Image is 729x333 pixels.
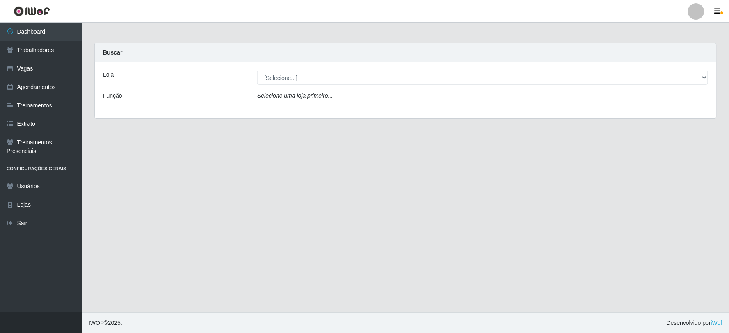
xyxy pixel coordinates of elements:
[89,319,104,326] span: IWOF
[103,71,114,79] label: Loja
[257,92,333,99] i: Selecione uma loja primeiro...
[89,319,122,327] span: © 2025 .
[667,319,722,327] span: Desenvolvido por
[14,6,50,16] img: CoreUI Logo
[711,319,722,326] a: iWof
[103,91,122,100] label: Função
[103,49,122,56] strong: Buscar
